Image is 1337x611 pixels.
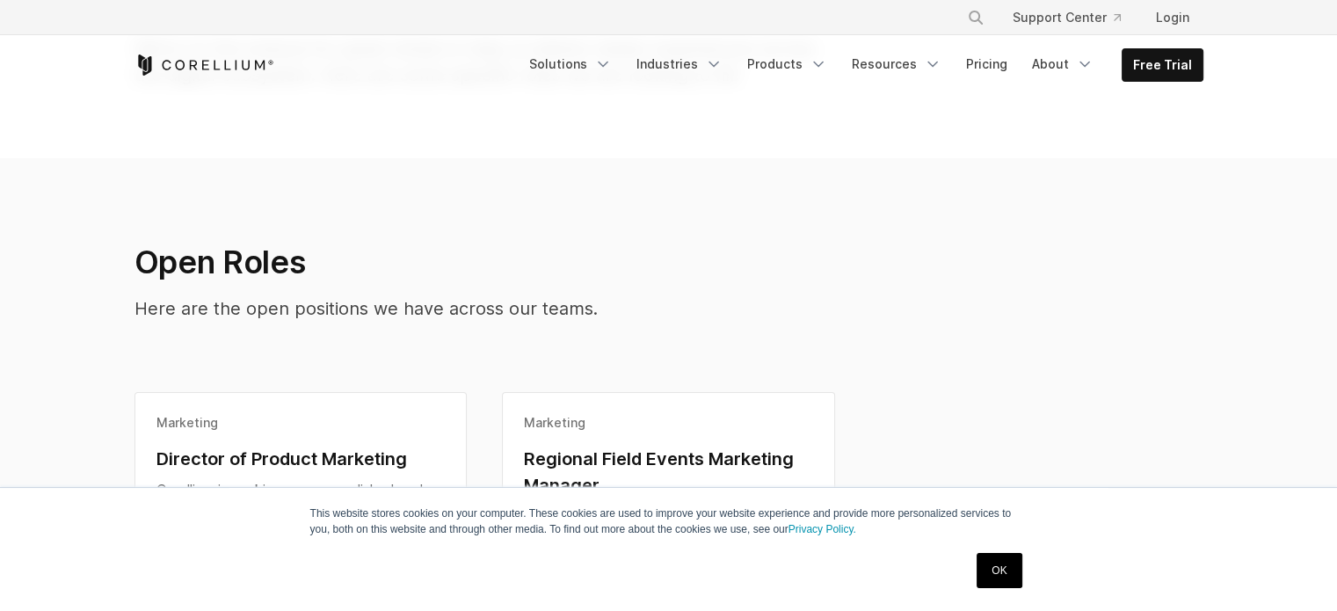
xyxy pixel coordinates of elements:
[156,479,446,606] div: Corellium is seeking an accomplished and strategic Director of Product Marketing to lead the go-t...
[519,48,1203,82] div: Navigation Menu
[156,446,446,472] div: Director of Product Marketing
[1021,48,1104,80] a: About
[841,48,952,80] a: Resources
[956,48,1018,80] a: Pricing
[788,523,856,535] a: Privacy Policy.
[737,48,838,80] a: Products
[946,2,1203,33] div: Navigation Menu
[524,414,813,432] div: Marketing
[134,55,274,76] a: Corellium Home
[1142,2,1203,33] a: Login
[134,243,927,281] h2: Open Roles
[1123,49,1203,81] a: Free Trial
[310,506,1028,537] p: This website stores cookies on your computer. These cookies are used to improve your website expe...
[999,2,1135,33] a: Support Center
[519,48,622,80] a: Solutions
[960,2,992,33] button: Search
[134,295,927,322] p: Here are the open positions we have across our teams.
[156,414,446,432] div: Marketing
[524,446,813,498] div: Regional Field Events Marketing Manager
[626,48,733,80] a: Industries
[977,553,1021,588] a: OK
